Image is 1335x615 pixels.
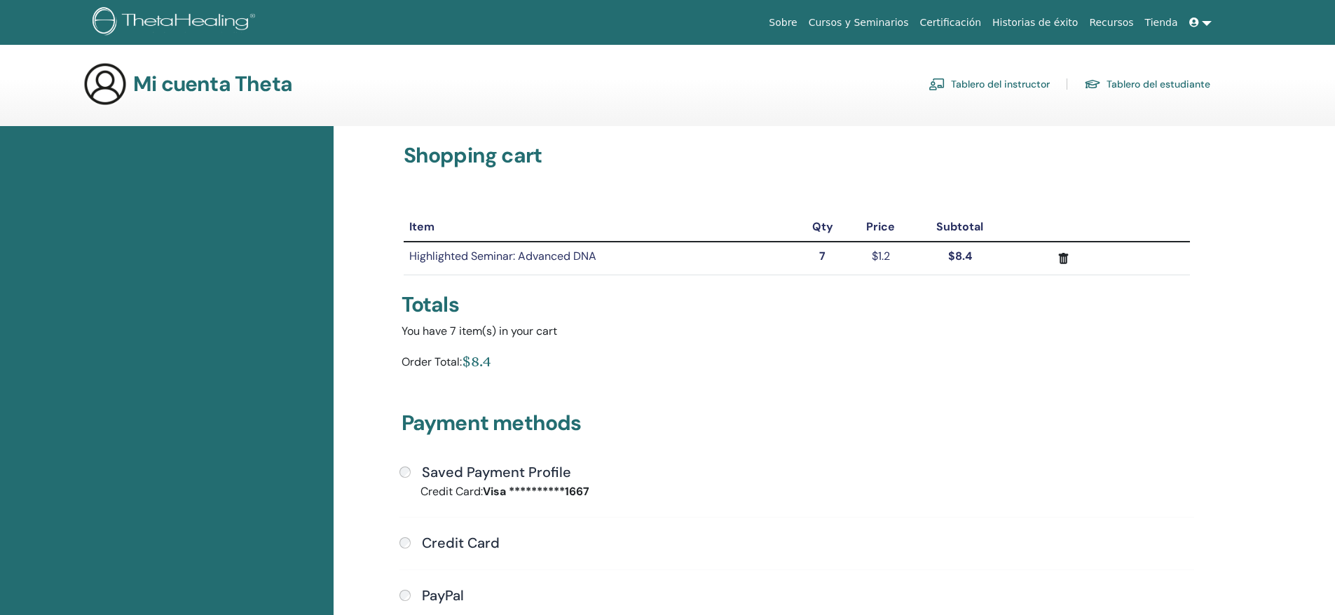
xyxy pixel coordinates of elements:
[404,213,797,242] th: Item
[913,213,1007,242] th: Subtotal
[849,213,913,242] th: Price
[1084,78,1101,90] img: graduation-cap.svg
[987,10,1083,36] a: Historias de éxito
[819,249,826,263] strong: 7
[849,242,913,275] td: $1.2
[1084,73,1210,95] a: Tablero del estudiante
[797,213,849,242] th: Qty
[402,323,1192,340] div: You have 7 item(s) in your cart
[929,78,945,90] img: chalkboard-teacher.svg
[1083,10,1139,36] a: Recursos
[410,483,797,500] div: Credit Card:
[914,10,987,36] a: Certificación
[422,464,571,481] h4: Saved Payment Profile
[404,242,797,275] td: Highlighted Seminar: Advanced DNA
[929,73,1050,95] a: Tablero del instructor
[422,534,500,551] h4: Credit Card
[948,249,972,263] strong: $8.4
[402,410,1192,441] h3: Payment methods
[404,143,1190,168] h3: Shopping cart
[422,587,464,604] h4: PayPal
[763,10,802,36] a: Sobre
[402,351,462,377] div: Order Total:
[803,10,915,36] a: Cursos y Seminarios
[93,7,260,39] img: logo.png
[462,351,491,371] div: $8.4
[1139,10,1184,36] a: Tienda
[402,292,1192,317] div: Totals
[83,62,128,106] img: generic-user-icon.jpg
[133,71,292,97] h3: Mi cuenta Theta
